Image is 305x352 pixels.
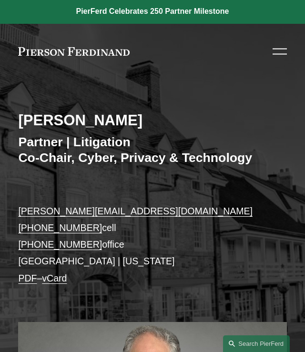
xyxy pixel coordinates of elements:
a: [PHONE_NUMBER] [18,222,102,233]
a: [PERSON_NAME][EMAIL_ADDRESS][DOMAIN_NAME] [18,206,253,216]
h3: Partner | Litigation Co-Chair, Cyber, Privacy & Technology [18,134,286,166]
a: vCard [42,273,67,283]
a: PDF [18,273,37,283]
h2: [PERSON_NAME] [18,111,286,130]
a: Search this site [223,335,290,352]
a: [PHONE_NUMBER] [18,239,102,250]
p: cell office [GEOGRAPHIC_DATA] | [US_STATE] – [18,203,286,287]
